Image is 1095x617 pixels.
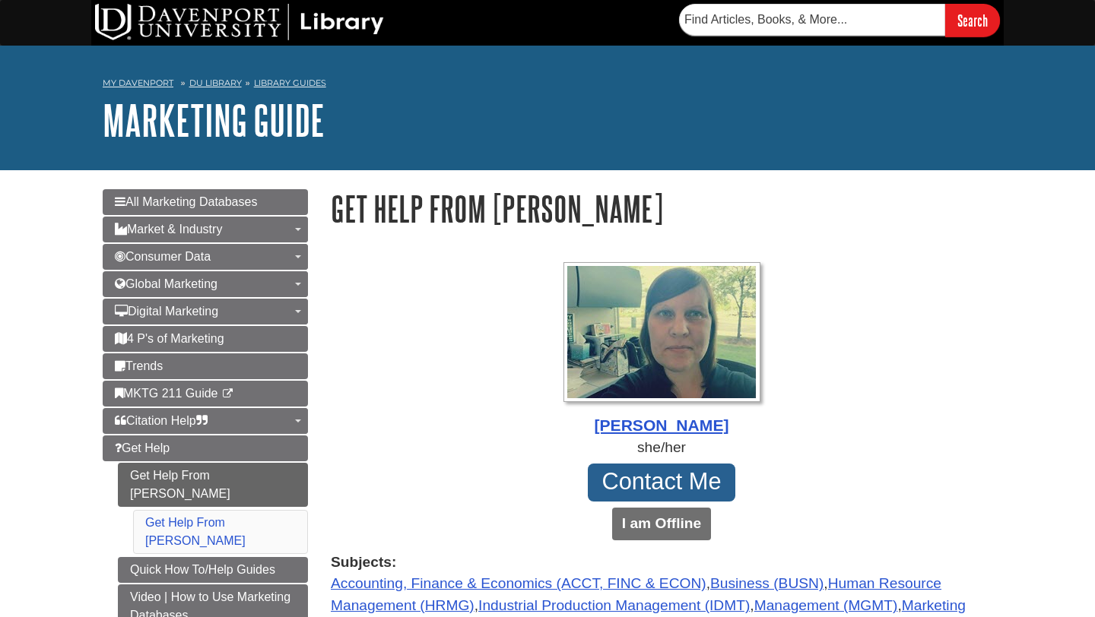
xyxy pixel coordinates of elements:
a: Industrial Production Management (IDMT) [478,597,750,613]
span: Get Help [115,441,170,454]
input: Search [945,4,1000,36]
span: Global Marketing [115,277,217,290]
strong: Subjects: [331,552,992,574]
a: Get Help From [PERSON_NAME] [118,463,308,507]
span: Market & Industry [115,223,222,236]
span: All Marketing Databases [115,195,257,208]
div: she/her [331,437,992,459]
a: Business (BUSN) [710,575,824,591]
a: Library Guides [254,78,326,88]
a: My Davenport [103,77,173,90]
h1: Get Help From [PERSON_NAME] [331,189,992,228]
a: Global Marketing [103,271,308,297]
i: This link opens in a new window [221,389,234,399]
a: DU Library [189,78,242,88]
b: I am Offline [622,515,701,531]
form: Searches DU Library's articles, books, and more [679,4,1000,36]
span: MKTG 211 Guide [115,387,218,400]
img: DU Library [95,4,384,40]
img: Profile Photo [563,262,760,402]
input: Find Articles, Books, & More... [679,4,945,36]
span: Consumer Data [115,250,211,263]
a: Get Help [103,435,308,461]
a: MKTG 211 Guide [103,381,308,407]
a: Market & Industry [103,217,308,242]
a: Quick How To/Help Guides [118,557,308,583]
span: Digital Marketing [115,305,218,318]
button: I am Offline [612,508,711,540]
a: Get Help From [PERSON_NAME] [145,516,246,547]
a: Management (MGMT) [754,597,898,613]
a: All Marketing Databases [103,189,308,215]
a: Accounting, Finance & Economics (ACCT, FINC & ECON) [331,575,706,591]
a: Trends [103,353,308,379]
a: 4 P's of Marketing [103,326,308,352]
a: Marketing Guide [103,97,325,144]
a: Citation Help [103,408,308,434]
a: Digital Marketing [103,299,308,324]
a: Consumer Data [103,244,308,270]
a: Profile Photo [PERSON_NAME] [331,262,992,438]
span: Citation Help [115,414,208,427]
a: Contact Me [588,464,735,502]
span: 4 P's of Marketing [115,332,224,345]
nav: breadcrumb [103,73,992,97]
span: Trends [115,359,163,372]
div: [PERSON_NAME] [331,413,992,438]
